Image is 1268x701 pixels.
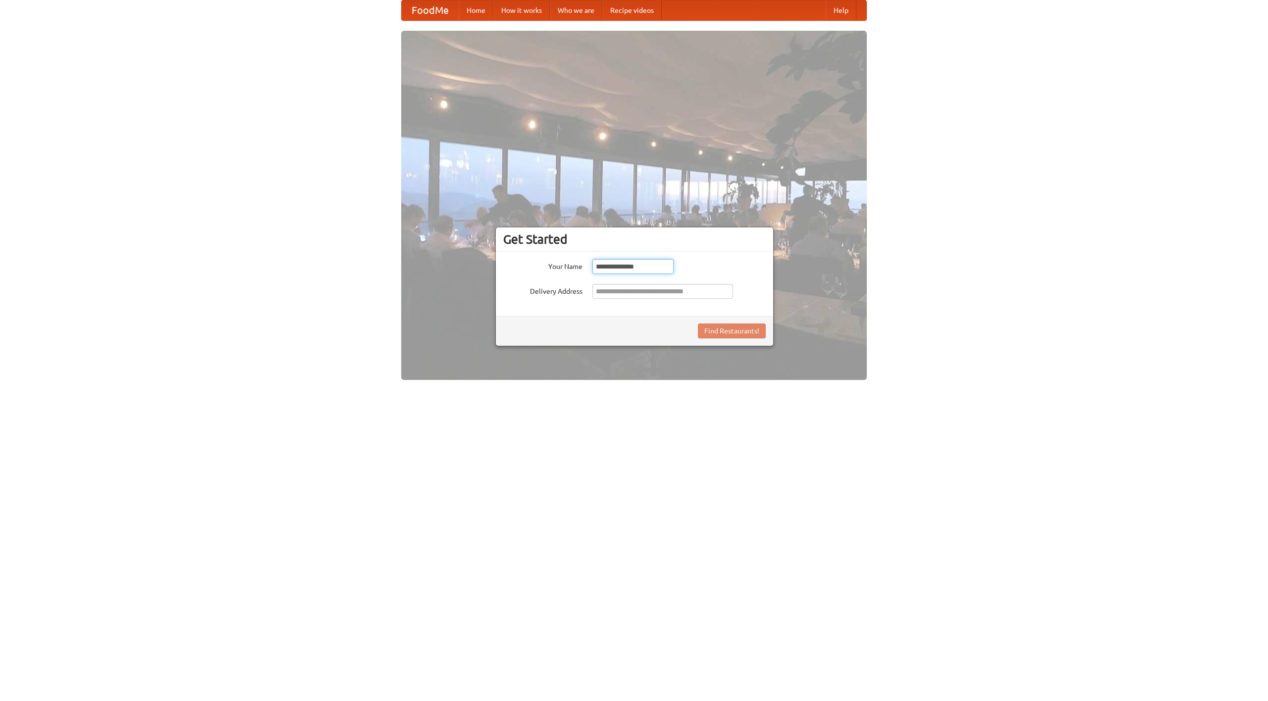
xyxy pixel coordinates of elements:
a: Home [459,0,493,20]
label: Delivery Address [503,284,582,296]
button: Find Restaurants! [698,324,766,338]
a: Recipe videos [602,0,662,20]
a: Help [826,0,856,20]
a: Who we are [550,0,602,20]
a: FoodMe [402,0,459,20]
label: Your Name [503,259,582,271]
h3: Get Started [503,232,766,247]
a: How it works [493,0,550,20]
